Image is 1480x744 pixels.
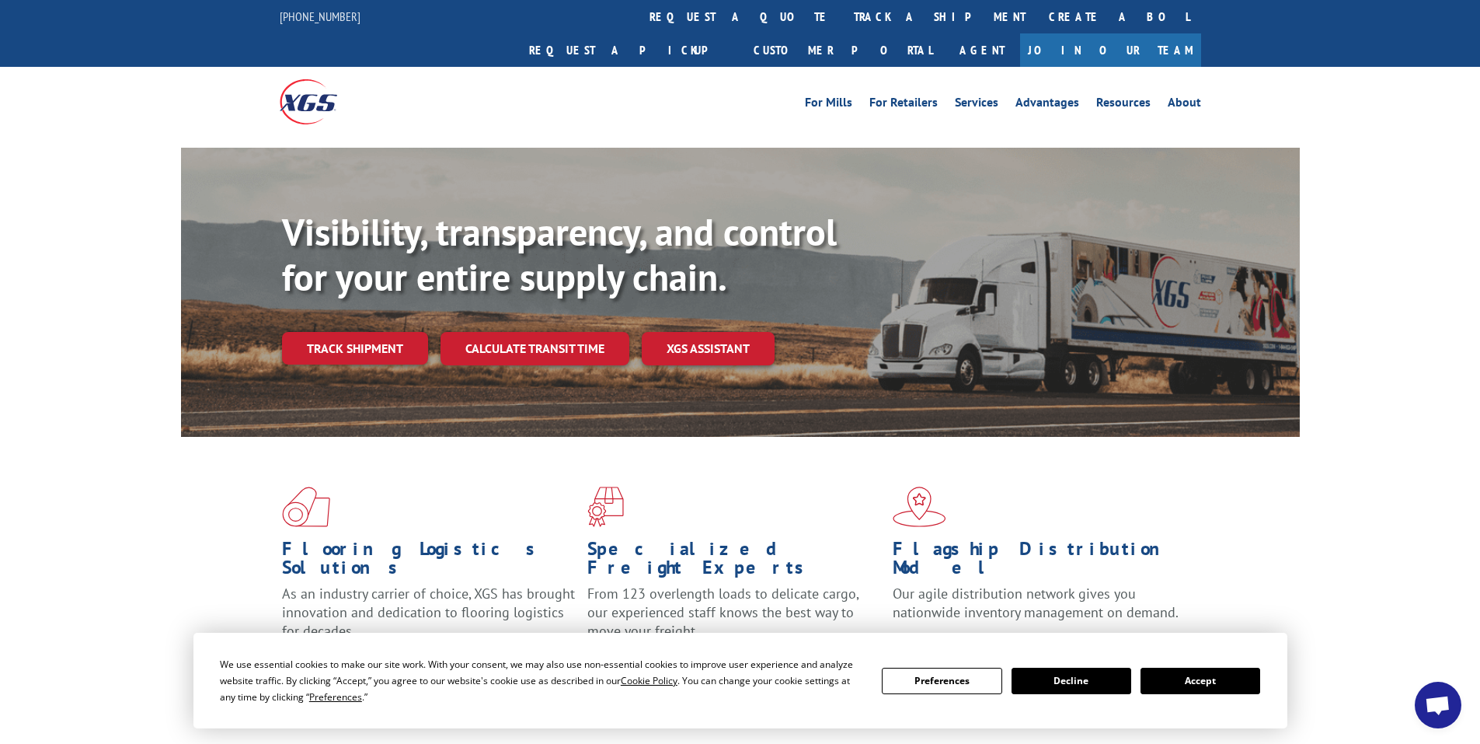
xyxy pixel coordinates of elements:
b: Visibility, transparency, and control for your entire supply chain. [282,208,837,301]
div: We use essential cookies to make our site work. With your consent, we may also use non-essential ... [220,656,863,705]
a: Request a pickup [517,33,742,67]
a: For Mills [805,96,852,114]
h1: Flagship Distribution Model [893,540,1186,585]
img: xgs-icon-total-supply-chain-intelligence-red [282,487,330,527]
a: Agent [944,33,1020,67]
span: As an industry carrier of choice, XGS has brought innovation and dedication to flooring logistics... [282,585,575,640]
h1: Specialized Freight Experts [587,540,881,585]
a: For Retailers [869,96,938,114]
button: Decline [1012,668,1131,694]
a: Advantages [1015,96,1079,114]
a: Track shipment [282,332,428,365]
div: Cookie Consent Prompt [193,633,1287,728]
a: Calculate transit time [441,332,629,365]
a: XGS ASSISTANT [642,332,775,365]
a: Resources [1096,96,1151,114]
span: Preferences [309,690,362,704]
img: xgs-icon-focused-on-flooring-red [587,487,624,527]
a: About [1168,96,1201,114]
img: xgs-icon-flagship-distribution-model-red [893,487,946,527]
span: Our agile distribution network gives you nationwide inventory management on demand. [893,585,1179,621]
a: Services [955,96,998,114]
button: Accept [1140,668,1260,694]
button: Preferences [882,668,1001,694]
p: From 123 overlength loads to delicate cargo, our experienced staff knows the best way to move you... [587,585,881,654]
a: [PHONE_NUMBER] [280,9,360,24]
a: Open chat [1415,682,1461,728]
span: Cookie Policy [621,674,677,687]
a: Join Our Team [1020,33,1201,67]
h1: Flooring Logistics Solutions [282,540,576,585]
a: Customer Portal [742,33,944,67]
